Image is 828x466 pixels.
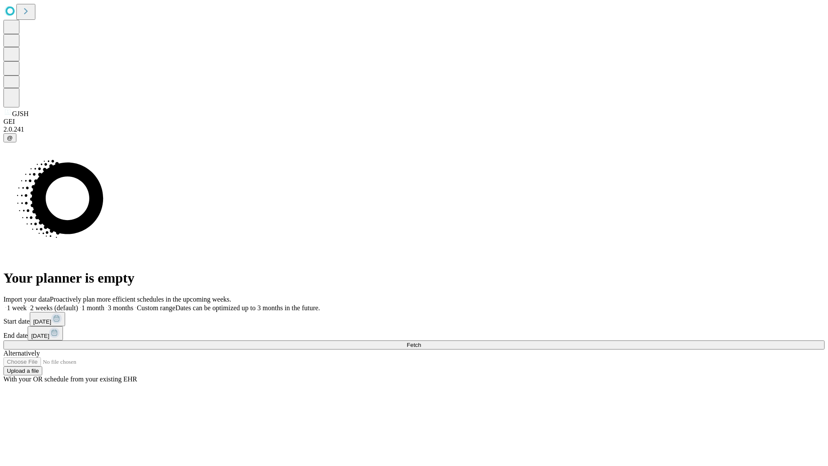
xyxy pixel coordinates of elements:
div: End date [3,326,825,340]
span: Dates can be optimized up to 3 months in the future. [176,304,320,312]
span: 3 months [108,304,133,312]
span: 2 weeks (default) [30,304,78,312]
span: [DATE] [31,333,49,339]
span: Custom range [137,304,175,312]
span: @ [7,135,13,141]
span: 1 month [82,304,104,312]
button: [DATE] [28,326,63,340]
span: Import your data [3,296,50,303]
div: Start date [3,312,825,326]
div: GEI [3,118,825,126]
div: 2.0.241 [3,126,825,133]
span: 1 week [7,304,27,312]
span: [DATE] [33,318,51,325]
button: Fetch [3,340,825,349]
button: @ [3,133,16,142]
span: Fetch [407,342,421,348]
button: [DATE] [30,312,65,326]
h1: Your planner is empty [3,270,825,286]
span: With your OR schedule from your existing EHR [3,375,137,383]
span: Proactively plan more efficient schedules in the upcoming weeks. [50,296,231,303]
button: Upload a file [3,366,42,375]
span: GJSH [12,110,28,117]
span: Alternatively [3,349,40,357]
